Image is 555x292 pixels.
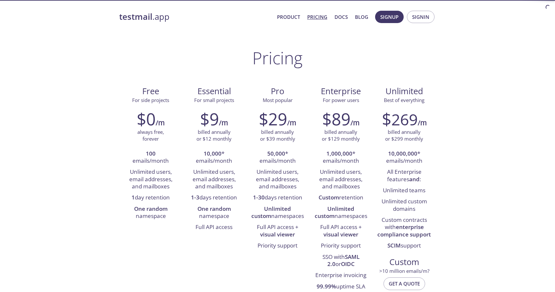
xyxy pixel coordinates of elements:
li: emails/month [124,148,178,167]
li: Unlimited custom domains [377,196,431,215]
li: namespace [124,204,178,222]
li: * emails/month [251,148,304,167]
li: * emails/month [187,148,241,167]
li: Full API access + [314,222,368,240]
li: namespaces [251,204,304,222]
strong: OIDC [341,260,355,268]
li: support [377,240,431,251]
li: Priority support [314,240,368,251]
p: billed annually or $12 monthly [196,129,232,143]
span: Most popular [263,97,293,103]
p: always free, forever [137,129,164,143]
span: 269 [391,109,418,130]
a: testmail.app [119,11,272,22]
h1: Pricing [252,48,303,68]
strong: SAML 2.0 [327,253,359,268]
strong: One random [197,205,231,212]
li: Enterprise invoicing [314,270,368,281]
strong: 1 [132,194,135,201]
button: Signin [407,11,435,23]
h6: /m [350,117,359,128]
h2: $0 [137,109,156,129]
span: For side projects [132,97,169,103]
li: Unlimited users, email addresses, and mailboxes [314,167,368,192]
h6: /m [156,117,165,128]
span: For small projects [194,97,234,103]
span: Custom [378,257,431,268]
span: Pro [251,86,304,97]
span: Signin [412,13,429,21]
li: retention [314,192,368,203]
h6: /m [418,117,427,128]
strong: 10,000,000 [388,150,417,157]
strong: 1-3 [191,194,199,201]
span: Free [124,86,177,97]
li: Unlimited users, email addresses, and mailboxes [124,167,178,192]
li: * emails/month [314,148,368,167]
span: Enterprise [314,86,367,97]
strong: One random [134,205,168,212]
li: * emails/month [377,148,431,167]
h2: $9 [200,109,219,129]
strong: Unlimited custom [251,205,291,220]
li: namespaces [314,204,368,222]
h2: $29 [259,109,287,129]
p: billed annually or $129 monthly [322,129,360,143]
strong: enterprise compliance support [377,223,431,238]
h2: $89 [322,109,350,129]
li: Full API access [187,222,241,233]
span: Get a quote [389,279,420,288]
strong: 1,000,000 [326,150,352,157]
strong: visual viewer [323,231,358,238]
li: days retention [251,192,304,203]
span: Best of everything [384,97,424,103]
li: Unlimited users, email addresses, and mailboxes [187,167,241,192]
li: Unlimited teams [377,185,431,196]
a: Docs [334,13,348,21]
strong: 100 [146,150,156,157]
li: day retention [124,192,178,203]
strong: Unlimited custom [315,205,355,220]
span: Essential [188,86,241,97]
li: Custom contracts with [377,215,431,240]
span: > 10 million emails/m? [379,268,429,274]
h6: /m [219,117,228,128]
li: Full API access + [251,222,304,240]
span: Signup [380,13,398,21]
strong: Custom [319,194,339,201]
li: All Enterprise features : [377,167,431,185]
li: namespace [187,204,241,222]
p: billed annually or $39 monthly [260,129,295,143]
li: days retention [187,192,241,203]
button: Get a quote [384,277,425,290]
a: Product [277,13,300,21]
li: Unlimited users, email addresses, and mailboxes [251,167,304,192]
span: Unlimited [385,85,423,97]
strong: testmail [119,11,152,22]
strong: SCIM [387,242,401,249]
li: Priority support [251,240,304,251]
strong: 50,000 [267,150,285,157]
h6: /m [287,117,296,128]
span: For power users [323,97,359,103]
strong: 99.99% [317,283,336,290]
li: SSO with or [314,252,368,270]
a: Blog [355,13,368,21]
h2: $ [382,109,418,129]
strong: and [409,175,420,183]
a: Pricing [307,13,327,21]
strong: 10,000 [204,150,221,157]
button: Signup [375,11,404,23]
p: billed annually or $299 monthly [385,129,423,143]
strong: 1-30 [253,194,265,201]
strong: visual viewer [260,231,295,238]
